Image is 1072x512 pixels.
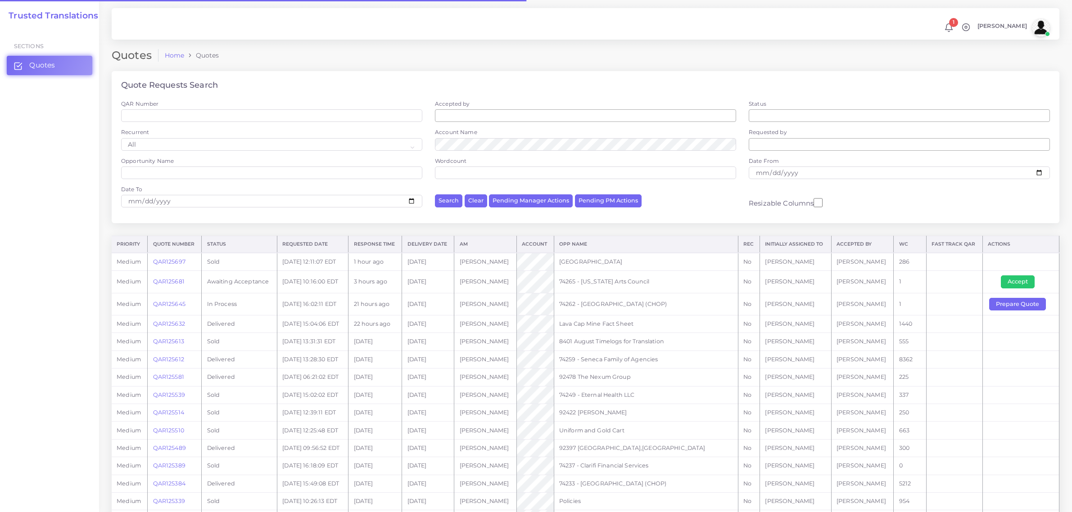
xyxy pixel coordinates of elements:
button: Search [435,194,462,207]
a: Home [165,51,185,60]
span: medium [117,373,141,380]
td: [PERSON_NAME] [831,350,894,368]
td: No [738,253,760,271]
th: Status [202,236,277,253]
li: Quotes [184,51,219,60]
td: [PERSON_NAME] [831,404,894,422]
a: QAR125645 [153,301,185,307]
td: [DATE] [348,386,402,404]
td: [PERSON_NAME] [760,271,832,293]
th: Initially Assigned to [760,236,832,253]
td: [PERSON_NAME] [760,350,832,368]
td: [DATE] [348,439,402,457]
img: avatar [1032,18,1050,36]
td: [DATE] [402,404,454,422]
td: [DATE] [348,422,402,439]
a: QAR125510 [153,427,184,434]
td: [DATE] 15:02:02 EDT [277,386,348,404]
td: [PERSON_NAME] [760,386,832,404]
td: Delivered [202,368,277,386]
td: [DATE] 12:39:11 EDT [277,404,348,422]
a: QAR125384 [153,480,185,487]
label: Wordcount [435,157,466,165]
td: [DATE] [402,253,454,271]
a: QAR125581 [153,373,184,380]
td: [DATE] 12:11:07 EDT [277,253,348,271]
td: [DATE] [348,350,402,368]
td: 0 [894,457,926,475]
td: [PERSON_NAME] [454,386,517,404]
a: QAR125613 [153,338,184,345]
button: Prepare Quote [989,298,1046,310]
td: [PERSON_NAME] [454,457,517,475]
th: Priority [112,236,148,253]
a: QAR125514 [153,409,184,416]
td: [DATE] 13:28:30 EDT [277,350,348,368]
td: [DATE] [402,475,454,492]
td: [DATE] [402,271,454,293]
td: [PERSON_NAME] [454,404,517,422]
td: Sold [202,493,277,510]
td: No [738,333,760,350]
td: 5212 [894,475,926,492]
td: No [738,422,760,439]
td: [PERSON_NAME] [760,293,832,315]
td: [DATE] 09:56:52 EDT [277,439,348,457]
th: Delivery Date [402,236,454,253]
td: [PERSON_NAME] [831,422,894,439]
td: [PERSON_NAME] [454,350,517,368]
td: [PERSON_NAME] [831,475,894,492]
td: Sold [202,386,277,404]
h2: Quotes [112,49,158,62]
label: Resizable Columns [749,197,823,208]
td: 225 [894,368,926,386]
td: [DATE] [348,404,402,422]
td: [PERSON_NAME] [760,315,832,332]
th: REC [738,236,760,253]
td: No [738,271,760,293]
span: medium [117,258,141,265]
span: medium [117,391,141,398]
td: [DATE] [402,315,454,332]
th: Response Time [348,236,402,253]
td: No [738,439,760,457]
td: [PERSON_NAME] [831,315,894,332]
h4: Quote Requests Search [121,81,218,90]
td: Sold [202,253,277,271]
a: QAR125339 [153,498,185,504]
td: [DATE] [402,457,454,475]
th: AM [454,236,517,253]
a: Prepare Quote [989,300,1052,307]
td: 74259 - Seneca Family of Agencies [554,350,738,368]
span: medium [117,427,141,434]
td: [PERSON_NAME] [760,493,832,510]
td: [DATE] [348,475,402,492]
td: [DATE] [348,333,402,350]
td: No [738,493,760,510]
td: [DATE] 15:49:08 EDT [277,475,348,492]
td: [DATE] 15:04:06 EDT [277,315,348,332]
td: [PERSON_NAME] [454,315,517,332]
td: 74237 - Clarifi Financial Services [554,457,738,475]
td: 663 [894,422,926,439]
td: 337 [894,386,926,404]
td: [PERSON_NAME] [454,271,517,293]
th: Requested Date [277,236,348,253]
a: QAR125697 [153,258,185,265]
td: [DATE] 16:02:11 EDT [277,293,348,315]
td: [PERSON_NAME] [454,368,517,386]
td: 555 [894,333,926,350]
td: [DATE] 10:16:00 EDT [277,271,348,293]
td: No [738,475,760,492]
td: [PERSON_NAME] [831,439,894,457]
td: [GEOGRAPHIC_DATA] [554,253,738,271]
button: Clear [465,194,487,207]
td: 954 [894,493,926,510]
button: Accept [1001,275,1035,288]
td: [PERSON_NAME] [760,422,832,439]
a: QAR125489 [153,445,186,451]
td: [DATE] [402,439,454,457]
td: [PERSON_NAME] [760,253,832,271]
button: Pending Manager Actions [489,194,573,207]
label: Account Name [435,128,477,136]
